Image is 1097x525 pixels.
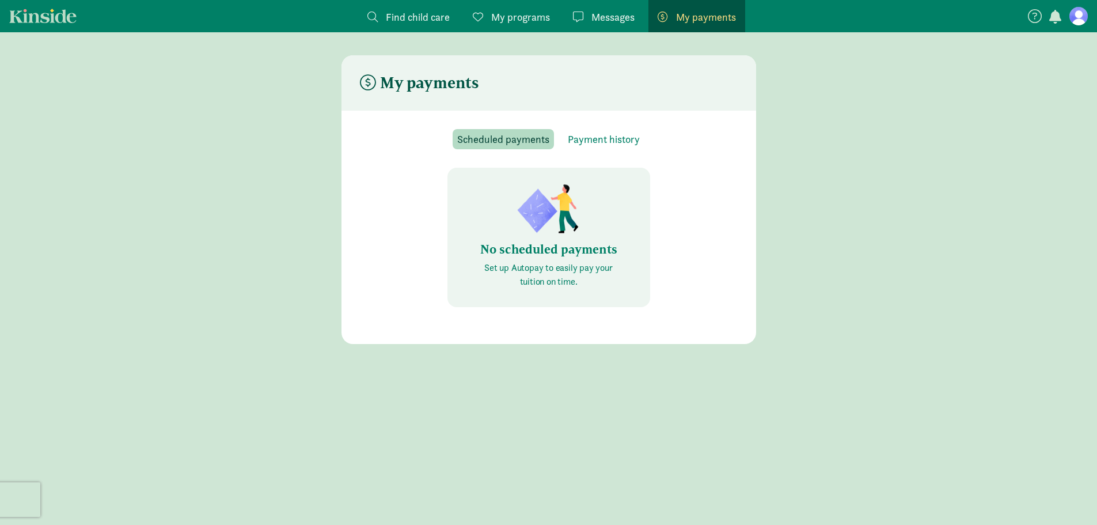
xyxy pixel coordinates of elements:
span: Messages [591,9,635,25]
span: My payments [676,9,736,25]
button: Payment history [563,129,644,149]
a: Kinside [9,9,77,23]
img: illustration-child2.png [514,182,583,237]
h4: My payments [360,74,479,92]
span: My programs [491,9,550,25]
h6: No scheduled payments [475,243,622,256]
button: Scheduled payments [453,129,554,149]
span: Payment history [568,131,640,147]
span: Find child care [386,9,450,25]
p: Set up Autopay to easily pay your tuition on time. [475,261,622,289]
span: Scheduled payments [457,131,549,147]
